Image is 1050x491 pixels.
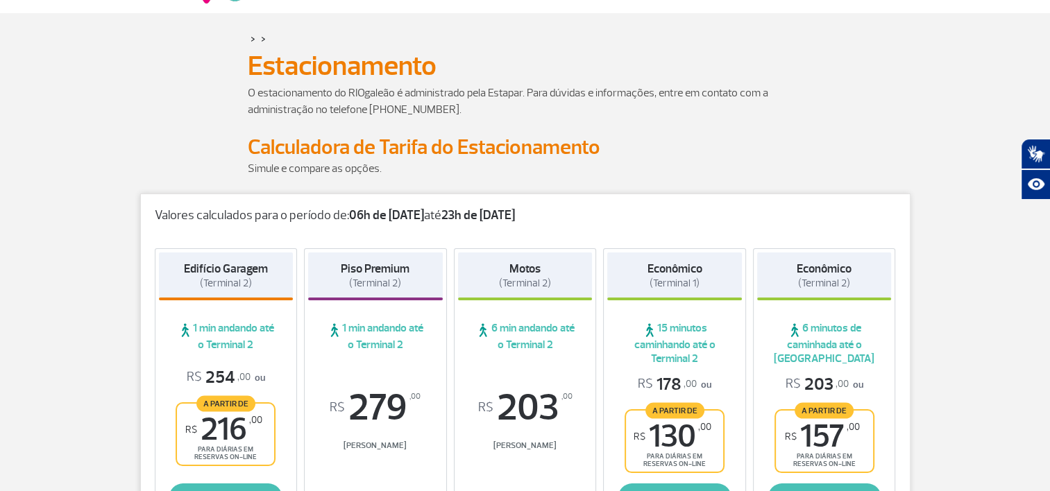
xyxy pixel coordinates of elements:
[798,277,850,290] span: (Terminal 2)
[645,402,704,418] span: A partir de
[185,414,262,445] span: 216
[249,414,262,426] sup: ,00
[847,421,860,433] sup: ,00
[785,421,860,452] span: 157
[634,431,645,442] sup: R$
[248,160,803,177] p: Simule e compare as opções.
[458,321,593,352] span: 6 min andando até o Terminal 2
[308,440,443,451] span: [PERSON_NAME]
[638,374,697,395] span: 178
[458,389,593,427] span: 203
[499,277,551,290] span: (Terminal 2)
[189,445,262,461] span: para diárias em reservas on-line
[341,261,409,276] strong: Piso Premium
[757,321,892,365] span: 6 minutos de caminhada até o [GEOGRAPHIC_DATA]
[200,277,252,290] span: (Terminal 2)
[349,207,424,223] strong: 06h de [DATE]
[795,402,854,418] span: A partir de
[1021,139,1050,169] button: Abrir tradutor de língua de sinais.
[650,277,700,290] span: (Terminal 1)
[786,374,863,395] p: ou
[196,395,255,411] span: A partir de
[308,321,443,352] span: 1 min andando até o Terminal 2
[330,400,345,415] sup: R$
[788,452,861,468] span: para diárias em reservas on-line
[155,208,896,223] p: Valores calculados para o período de: até
[634,421,711,452] span: 130
[187,367,265,388] p: ou
[638,452,711,468] span: para diárias em reservas on-line
[477,400,493,415] sup: R$
[1021,139,1050,200] div: Plugin de acessibilidade da Hand Talk.
[1021,169,1050,200] button: Abrir recursos assistivos.
[248,54,803,78] h1: Estacionamento
[261,31,266,46] a: >
[184,261,268,276] strong: Edifício Garagem
[786,374,849,395] span: 203
[638,374,711,395] p: ou
[159,321,294,352] span: 1 min andando até o Terminal 2
[647,261,702,276] strong: Econômico
[251,31,255,46] a: >
[797,261,852,276] strong: Econômico
[308,389,443,427] span: 279
[248,135,803,160] h2: Calculadora de Tarifa do Estacionamento
[698,421,711,433] sup: ,00
[785,431,797,442] sup: R$
[185,424,197,436] sup: R$
[248,85,803,118] p: O estacionamento do RIOgaleão é administrado pela Estapar. Para dúvidas e informações, entre em c...
[458,440,593,451] span: [PERSON_NAME]
[441,207,515,223] strong: 23h de [DATE]
[187,367,251,388] span: 254
[409,389,421,404] sup: ,00
[509,261,541,276] strong: Motos
[349,277,401,290] span: (Terminal 2)
[561,389,572,404] sup: ,00
[607,321,742,365] span: 15 minutos caminhando até o Terminal 2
